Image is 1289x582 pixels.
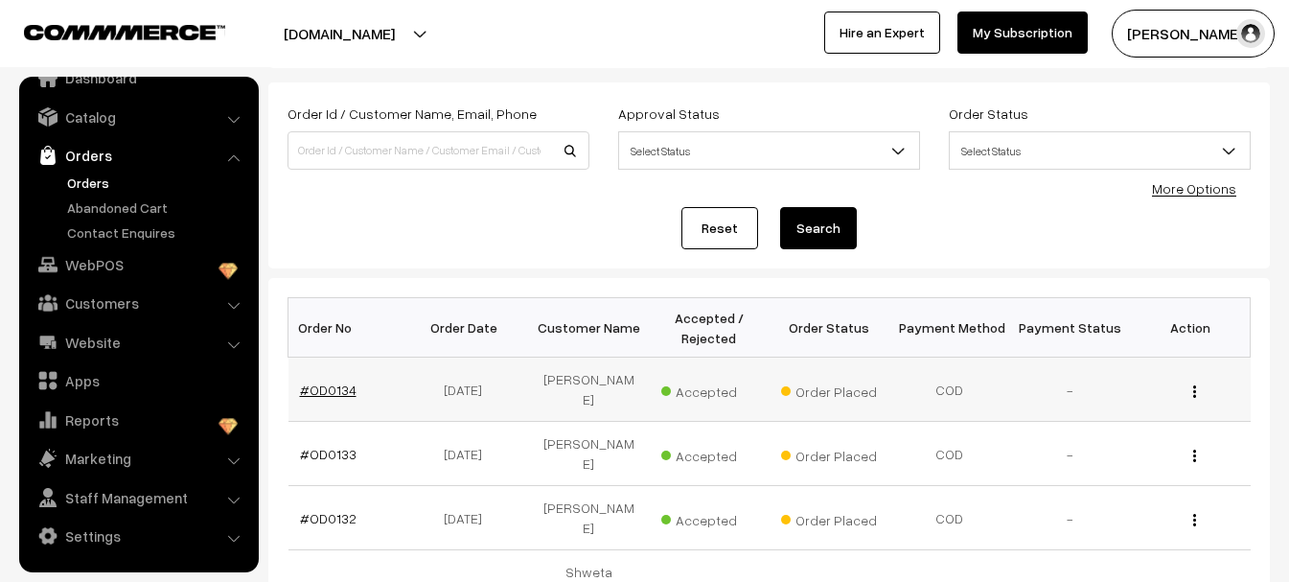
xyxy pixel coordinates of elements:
[889,358,1010,422] td: COD
[1130,298,1251,358] th: Action
[408,358,529,422] td: [DATE]
[1010,422,1131,486] td: -
[24,403,252,437] a: Reports
[529,486,650,550] td: [PERSON_NAME]
[24,100,252,134] a: Catalog
[24,60,252,95] a: Dashboard
[619,134,919,168] span: Select Status
[618,104,720,124] label: Approval Status
[781,505,877,530] span: Order Placed
[949,131,1251,170] span: Select Status
[408,486,529,550] td: [DATE]
[889,298,1010,358] th: Payment Method
[949,104,1028,124] label: Order Status
[300,446,357,462] a: #OD0133
[1010,486,1131,550] td: -
[1152,180,1236,197] a: More Options
[824,12,940,54] a: Hire an Expert
[1193,385,1196,398] img: Menu
[649,298,770,358] th: Accepted / Rejected
[300,382,357,398] a: #OD0134
[1193,514,1196,526] img: Menu
[24,19,192,42] a: COMMMERCE
[24,519,252,553] a: Settings
[24,441,252,476] a: Marketing
[781,441,877,466] span: Order Placed
[288,131,589,170] input: Order Id / Customer Name / Customer Email / Customer Phone
[24,325,252,360] a: Website
[780,207,857,249] button: Search
[300,510,357,526] a: #OD0132
[408,298,529,358] th: Order Date
[1193,450,1196,462] img: Menu
[24,480,252,515] a: Staff Management
[408,422,529,486] td: [DATE]
[24,25,225,39] img: COMMMERCE
[217,10,462,58] button: [DOMAIN_NAME]
[661,505,757,530] span: Accepted
[24,247,252,282] a: WebPOS
[661,441,757,466] span: Accepted
[1112,10,1275,58] button: [PERSON_NAME]
[1010,298,1131,358] th: Payment Status
[1236,19,1265,48] img: user
[889,486,1010,550] td: COD
[770,298,890,358] th: Order Status
[62,198,252,218] a: Abandoned Cart
[618,131,920,170] span: Select Status
[62,173,252,193] a: Orders
[529,358,650,422] td: [PERSON_NAME]
[681,207,758,249] a: Reset
[24,363,252,398] a: Apps
[288,298,409,358] th: Order No
[1010,358,1131,422] td: -
[529,422,650,486] td: [PERSON_NAME]
[24,286,252,320] a: Customers
[950,134,1250,168] span: Select Status
[889,422,1010,486] td: COD
[24,138,252,173] a: Orders
[288,104,537,124] label: Order Id / Customer Name, Email, Phone
[957,12,1088,54] a: My Subscription
[62,222,252,243] a: Contact Enquires
[781,377,877,402] span: Order Placed
[529,298,650,358] th: Customer Name
[661,377,757,402] span: Accepted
